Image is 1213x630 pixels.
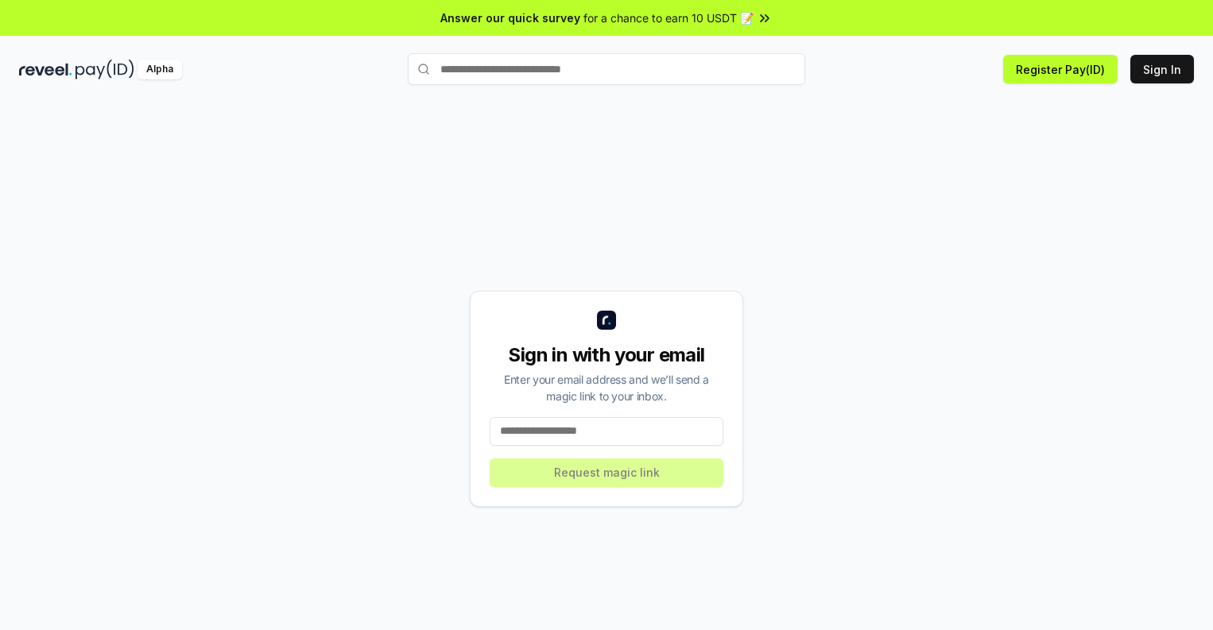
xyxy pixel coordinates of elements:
img: pay_id [76,60,134,79]
img: logo_small [597,311,616,330]
div: Sign in with your email [490,342,723,368]
span: Answer our quick survey [440,10,580,26]
button: Register Pay(ID) [1003,55,1118,83]
span: for a chance to earn 10 USDT 📝 [583,10,754,26]
div: Enter your email address and we’ll send a magic link to your inbox. [490,371,723,404]
img: reveel_dark [19,60,72,79]
div: Alpha [138,60,182,79]
button: Sign In [1130,55,1194,83]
